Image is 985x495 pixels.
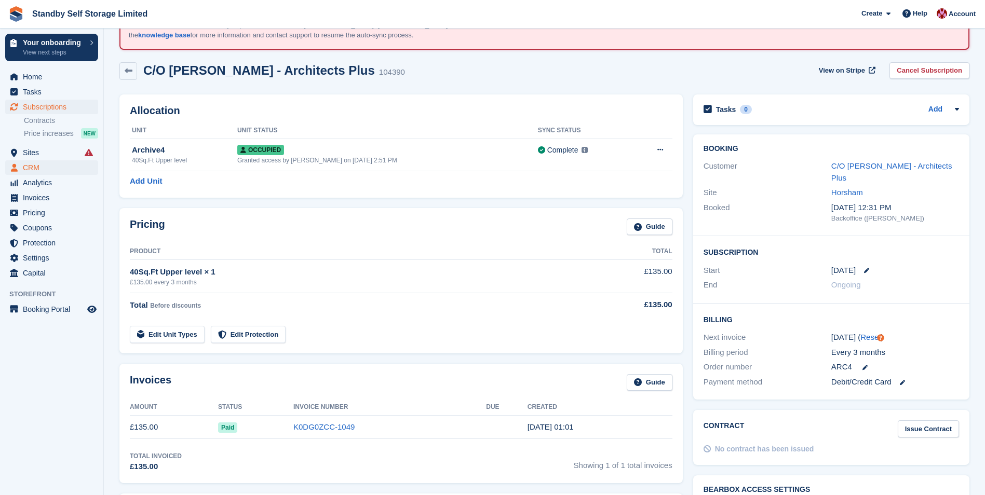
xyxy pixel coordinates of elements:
[5,175,98,190] a: menu
[831,376,959,388] div: Debit/Credit Card
[130,122,237,139] th: Unit
[5,190,98,205] a: menu
[9,289,103,299] span: Storefront
[831,202,959,214] div: [DATE] 12:31 PM
[130,326,205,343] a: Edit Unit Types
[831,347,959,359] div: Every 3 months
[138,31,190,39] a: knowledge base
[704,265,831,277] div: Start
[5,251,98,265] a: menu
[130,416,218,439] td: £135.00
[218,399,293,416] th: Status
[81,128,98,139] div: NEW
[23,190,85,205] span: Invoices
[860,333,881,341] a: Reset
[589,260,672,293] td: £135.00
[237,122,538,139] th: Unit Status
[5,221,98,235] a: menu
[237,145,284,155] span: Occupied
[130,105,672,117] h2: Allocation
[589,243,672,260] th: Total
[831,213,959,224] div: Backoffice ([PERSON_NAME])
[528,422,574,431] time: 2025-10-01 00:01:44 UTC
[132,156,237,165] div: 40Sq.Ft Upper level
[130,399,218,416] th: Amount
[129,20,518,40] p: An error occurred with the auto-sync process for the sites: [GEOGRAPHIC_DATA], [GEOGRAPHIC_DATA]....
[913,8,927,19] span: Help
[218,422,237,433] span: Paid
[898,420,959,437] a: Issue Contract
[379,66,405,78] div: 104390
[130,374,171,391] h2: Invoices
[589,299,672,311] div: £135.00
[132,144,237,156] div: Archive4
[538,122,631,139] th: Sync Status
[237,156,538,165] div: Granted access by [PERSON_NAME] on [DATE] 2:51 PM
[715,444,814,455] div: No contract has been issued
[861,8,882,19] span: Create
[23,236,85,250] span: Protection
[582,147,588,153] img: icon-info-grey-7440780725fd019a000dd9b08b2336e03edf1995a4989e88bcd33f0948082b44.svg
[150,302,201,309] span: Before discounts
[486,399,527,416] th: Due
[5,85,98,99] a: menu
[23,221,85,235] span: Coupons
[130,451,182,461] div: Total Invoiced
[5,100,98,114] a: menu
[8,6,24,22] img: stora-icon-8386f47178a22dfd0bd8f6a31ec36ba5ce8667c1dd55bd0f319d3a0aa187defe.svg
[704,347,831,359] div: Billing period
[23,302,85,317] span: Booking Portal
[704,145,959,153] h2: Booking
[5,34,98,61] a: Your onboarding View next steps
[704,246,959,257] h2: Subscription
[23,48,85,57] p: View next steps
[85,148,93,157] i: Smart entry sync failures have occurred
[23,205,85,220] span: Pricing
[130,300,148,309] span: Total
[704,420,745,437] h2: Contract
[5,205,98,220] a: menu
[889,62,969,79] a: Cancel Subscription
[831,188,863,197] a: Horsham
[819,65,865,76] span: View on Stripe
[928,104,942,116] a: Add
[23,39,85,46] p: Your onboarding
[831,332,959,343] div: [DATE] ( )
[28,5,152,22] a: Standby Self Storage Limited
[23,70,85,84] span: Home
[704,314,959,324] h2: Billing
[704,486,959,494] h2: BearBox Access Settings
[716,105,736,114] h2: Tasks
[23,175,85,190] span: Analytics
[574,451,672,473] span: Showing 1 of 1 total invoices
[23,251,85,265] span: Settings
[293,399,486,416] th: Invoice Number
[24,129,74,139] span: Price increases
[5,236,98,250] a: menu
[23,85,85,99] span: Tasks
[86,303,98,315] a: Preview store
[704,376,831,388] div: Payment method
[627,374,672,391] a: Guide
[949,9,976,19] span: Account
[937,8,947,19] img: Rachel Corrigall
[704,187,831,199] div: Site
[24,128,98,139] a: Price increases NEW
[831,361,852,373] span: ARC4
[815,62,878,79] a: View on Stripe
[293,422,355,431] a: K0DG0ZCC-1049
[5,70,98,84] a: menu
[831,265,856,277] time: 2025-10-01 00:00:00 UTC
[5,302,98,317] a: menu
[130,266,589,278] div: 40Sq.Ft Upper level × 1
[130,278,589,287] div: £135.00 every 3 months
[23,100,85,114] span: Subscriptions
[5,266,98,280] a: menu
[740,105,752,114] div: 0
[627,218,672,236] a: Guide
[831,280,861,289] span: Ongoing
[704,202,831,224] div: Booked
[211,326,286,343] a: Edit Protection
[547,145,578,156] div: Complete
[528,399,672,416] th: Created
